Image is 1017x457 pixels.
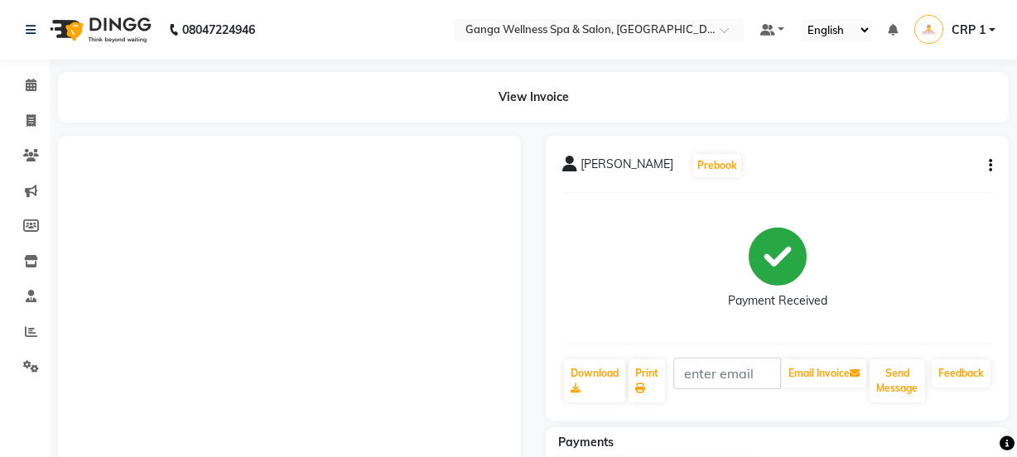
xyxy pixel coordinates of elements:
button: Prebook [693,154,741,177]
a: Print [629,359,665,402]
a: Feedback [932,359,990,387]
span: CRP 1 [952,22,986,39]
img: CRP 1 [914,15,943,44]
button: Send Message [870,359,925,402]
span: [PERSON_NAME] [581,156,673,179]
img: logo [42,7,156,53]
a: Download [564,359,625,402]
span: Payments [558,435,614,450]
input: enter email [673,358,781,389]
button: Email Invoice [782,359,866,387]
b: 08047224946 [182,7,255,53]
div: Payment Received [728,292,827,310]
div: View Invoice [58,72,1009,123]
